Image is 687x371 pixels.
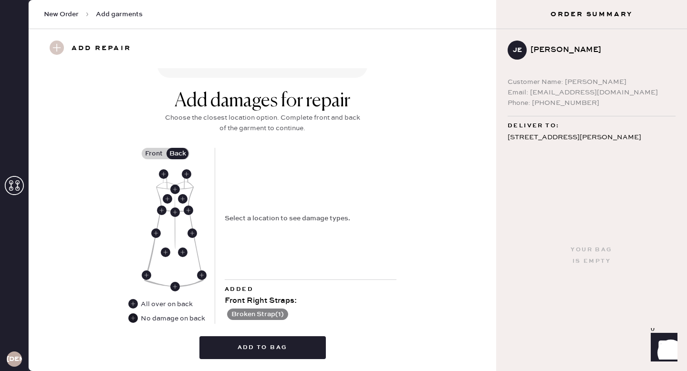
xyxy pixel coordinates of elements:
div: [STREET_ADDRESS][PERSON_NAME] Apt 8G [GEOGRAPHIC_DATA] , IL 60610 [508,132,676,168]
button: Add to bag [199,336,326,359]
div: Email: [EMAIL_ADDRESS][DOMAIN_NAME] [508,87,676,98]
label: Back [166,148,189,159]
div: Customer Name: [PERSON_NAME] [508,77,676,87]
span: Deliver to: [508,120,559,132]
h3: Order Summary [496,10,687,19]
span: New Order [44,10,79,19]
div: Back Center Waistband [170,207,180,217]
h3: [DEMOGRAPHIC_DATA] [7,356,22,362]
div: Back Right Body [178,194,187,204]
img: Garment image [144,171,204,287]
h3: Add repair [72,41,131,57]
div: Back Left Waistband [157,206,167,215]
div: Back Right Side Seam [187,228,197,238]
div: Added [225,284,396,295]
div: Choose the closest location option. Complete front and back of the garment to continue. [162,113,363,134]
div: Back Left Body [163,194,172,204]
div: Back Right Skirt Body [178,247,187,257]
div: No damage on back [128,313,205,324]
div: [PERSON_NAME] [531,44,668,56]
div: Back Left Straps [159,169,168,179]
div: Back Left Side Seam [142,270,151,280]
div: Back Center Hem [170,282,180,291]
div: All over on back [141,299,193,309]
div: Back Right Straps [182,169,191,179]
div: Back Right Side Seam [197,270,207,280]
button: Broken Strap(1) [227,309,288,320]
div: Back Right Waistband [184,206,193,215]
div: No damage on back [141,313,205,324]
div: Phone: [PHONE_NUMBER] [508,98,676,108]
label: Front [142,148,166,159]
div: Select a location to see damage types. [225,213,350,224]
div: Your bag is empty [571,244,612,267]
div: Front Right Straps : [225,295,396,307]
h3: JE [513,47,522,53]
span: Add garments [96,10,143,19]
div: All over on back [128,299,194,309]
div: Back Left Side Seam [151,228,161,238]
div: Back Center Neckline [170,185,180,194]
div: Add damages for repair [162,90,363,113]
iframe: Front Chat [642,328,683,369]
div: Back Left Skirt Body [161,247,170,257]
